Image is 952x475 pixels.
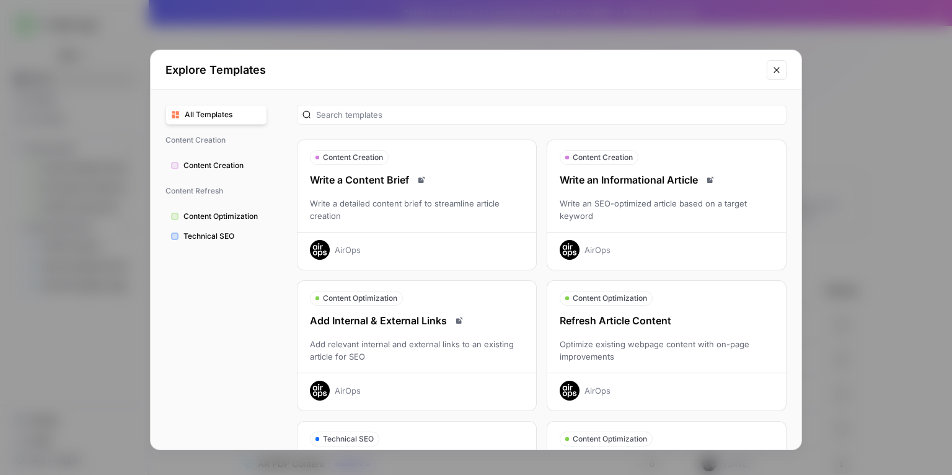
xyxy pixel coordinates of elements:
span: Content Creation [183,160,262,171]
button: Content OptimizationRefresh Article ContentOptimize existing webpage content with on-page improve... [547,280,787,411]
div: Add relevant internal and external links to an existing article for SEO [297,338,536,363]
div: Write an Informational Article [547,172,786,187]
a: Read docs [452,313,467,328]
div: Add Internal & External Links [297,313,536,328]
div: Write a Content Brief [297,172,536,187]
div: AirOps [584,244,610,256]
span: All Templates [185,109,262,120]
button: Close modal [767,60,787,80]
a: Read docs [703,172,718,187]
span: Content Refresh [165,180,267,202]
div: Refresh Article Content [547,313,786,328]
div: Write an SEO-optimized article based on a target keyword [547,197,786,222]
span: Technical SEO [323,433,374,445]
div: Write a detailed content brief to streamline article creation [297,197,536,222]
span: Content Optimization [183,211,262,222]
button: Content CreationWrite an Informational ArticleRead docsWrite an SEO-optimized article based on a ... [547,140,787,270]
input: Search templates [316,109,781,121]
div: Optimize existing webpage content with on-page improvements [547,338,786,363]
span: Content Optimization [573,293,647,304]
span: Content Creation [573,152,633,163]
div: AirOps [335,384,361,397]
div: AirOps [335,244,361,256]
a: Read docs [414,172,429,187]
button: All Templates [165,105,267,125]
span: Technical SEO [183,231,262,242]
span: Content Optimization [573,433,647,445]
button: Content OptimizationAdd Internal & External LinksRead docsAdd relevant internal and external link... [297,280,537,411]
span: Content Optimization [323,293,397,304]
button: Content Optimization [165,206,267,226]
h2: Explore Templates [165,61,759,79]
span: Content Creation [165,130,267,151]
span: Content Creation [323,152,383,163]
button: Technical SEO [165,226,267,246]
button: Content Creation [165,156,267,175]
div: AirOps [584,384,610,397]
button: Content CreationWrite a Content BriefRead docsWrite a detailed content brief to streamline articl... [297,140,537,270]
